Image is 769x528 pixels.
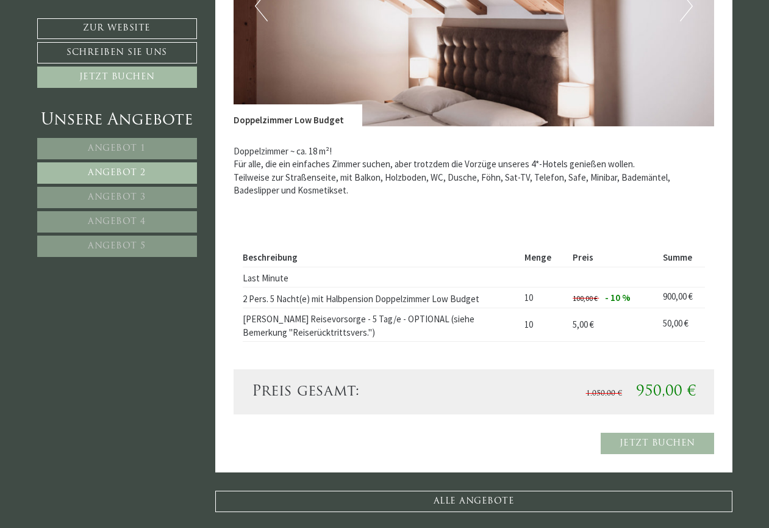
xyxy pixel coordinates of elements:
[243,249,520,267] th: Beschreibung
[636,385,696,399] span: 950,00 €
[659,249,705,267] th: Summe
[37,18,197,39] a: Zur Website
[88,217,146,226] span: Angebot 4
[605,292,631,303] span: - 10 %
[214,9,267,29] div: Sonntag
[601,433,714,454] a: Jetzt buchen
[586,390,622,397] span: 1.050,00 €
[88,168,146,178] span: Angebot 2
[243,382,474,402] div: Preis gesamt:
[243,267,520,288] td: Last Minute
[243,308,520,341] td: [PERSON_NAME] Reisevorsorge - 5 Tag/e - OPTIONAL (siehe Bemerkung "Reiserücktrittsvers.")
[243,288,520,308] td: 2 Pers. 5 Nacht(e) mit Halbpension Doppelzimmer Low Budget
[88,193,146,202] span: Angebot 3
[234,145,714,197] p: Doppelzimmer ~ ca. 18 m²! Für alle, die ein einfaches Zimmer suchen, aber trotzdem die Vorzüge un...
[215,491,732,512] a: ALLE ANGEBOTE
[401,322,481,343] button: Senden
[18,35,174,44] div: Montis – Active Nature Spa
[659,308,705,341] td: 50,00 €
[88,242,146,251] span: Angebot 5
[520,288,568,308] td: 10
[659,288,705,308] td: 900,00 €
[88,144,146,153] span: Angebot 1
[37,109,197,132] div: Unsere Angebote
[573,319,594,330] span: 5,00 €
[37,42,197,63] a: Schreiben Sie uns
[573,294,598,303] span: 100,00 €
[37,67,197,88] a: Jetzt buchen
[520,249,568,267] th: Menge
[18,57,174,65] small: 20:00
[568,249,659,267] th: Preis
[234,104,362,126] div: Doppelzimmer Low Budget
[520,308,568,341] td: 10
[9,32,180,67] div: Guten Tag, wie können wir Ihnen helfen?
